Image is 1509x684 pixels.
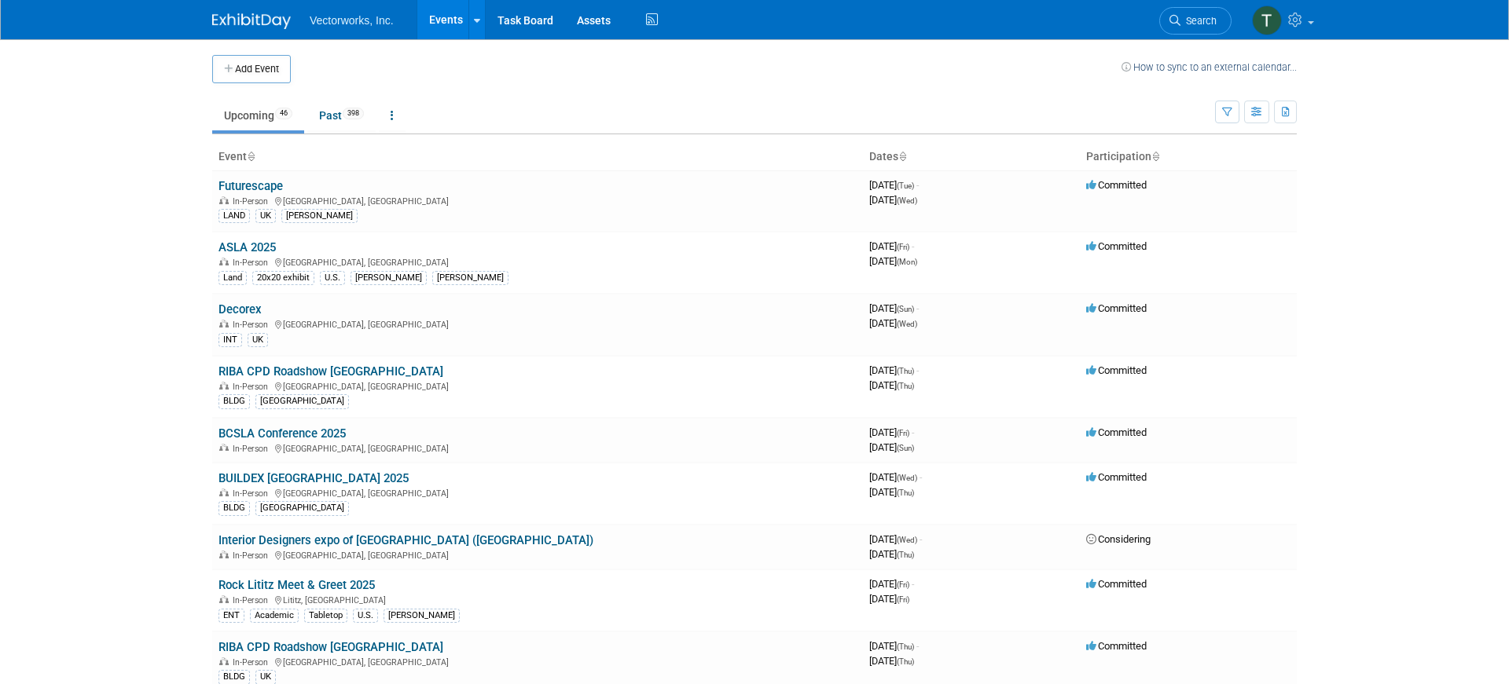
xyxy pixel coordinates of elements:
[897,243,909,251] span: (Fri)
[1086,533,1151,545] span: Considering
[897,488,914,497] span: (Thu)
[897,181,914,190] span: (Tue)
[1151,150,1159,163] a: Sort by Participation Type
[1086,471,1147,483] span: Committed
[897,382,914,390] span: (Thu)
[219,320,229,327] img: In-Person Event
[218,179,283,193] a: Futurescape
[218,240,276,254] a: ASLA 2025
[255,394,349,408] div: [GEOGRAPHIC_DATA]
[218,394,250,408] div: BLDG
[233,382,273,392] span: In-Person
[255,670,276,684] div: UK
[218,209,250,223] div: LAND
[218,255,857,268] div: [GEOGRAPHIC_DATA], [GEOGRAPHIC_DATA]
[897,536,917,544] span: (Wed)
[353,609,378,623] div: U.S.
[869,302,919,314] span: [DATE]
[233,258,273,268] span: In-Person
[250,609,299,623] div: Academic
[1086,426,1147,438] span: Committed
[307,101,376,130] a: Past398
[897,305,914,313] span: (Sun)
[869,578,914,590] span: [DATE]
[869,317,917,329] span: [DATE]
[219,382,229,390] img: In-Person Event
[233,657,273,668] span: In-Person
[384,609,460,623] div: [PERSON_NAME]
[233,550,273,561] span: In-Person
[218,486,857,499] div: [GEOGRAPHIC_DATA], [GEOGRAPHIC_DATA]
[1086,240,1147,252] span: Committed
[869,640,919,652] span: [DATE]
[233,595,273,605] span: In-Person
[218,670,250,684] div: BLDG
[281,209,358,223] div: [PERSON_NAME]
[916,179,919,191] span: -
[916,364,919,376] span: -
[320,271,345,285] div: U.S.
[218,609,244,623] div: ENT
[218,302,262,316] a: Decorex
[304,609,347,623] div: Tabletop
[869,240,914,252] span: [DATE]
[869,441,914,453] span: [DATE]
[863,144,1080,170] th: Dates
[897,258,917,266] span: (Mon)
[218,501,250,515] div: BLDG
[351,271,427,285] div: [PERSON_NAME]
[218,333,242,347] div: INT
[920,533,922,545] span: -
[212,101,304,130] a: Upcoming46
[219,595,229,603] img: In-Person Event
[897,367,914,375] span: (Thu)
[897,642,914,651] span: (Thu)
[218,426,346,441] a: BCSLA Conference 2025
[898,150,906,163] a: Sort by Start Date
[912,578,914,590] span: -
[897,595,909,604] span: (Fri)
[343,108,364,119] span: 398
[255,501,349,515] div: [GEOGRAPHIC_DATA]
[218,533,593,547] a: Interior Designers expo of [GEOGRAPHIC_DATA] ([GEOGRAPHIC_DATA])
[218,271,247,285] div: Land
[219,657,229,665] img: In-Person Event
[869,255,917,267] span: [DATE]
[869,533,922,545] span: [DATE]
[212,55,291,83] button: Add Event
[218,640,443,654] a: RIBA CPD Roadshow [GEOGRAPHIC_DATA]
[218,471,409,485] a: BUILDEX [GEOGRAPHIC_DATA] 2025
[1159,7,1232,35] a: Search
[916,640,919,652] span: -
[218,379,857,392] div: [GEOGRAPHIC_DATA], [GEOGRAPHIC_DATA]
[897,444,914,452] span: (Sun)
[218,441,857,454] div: [GEOGRAPHIC_DATA], [GEOGRAPHIC_DATA]
[255,209,276,223] div: UK
[218,593,857,605] div: Lititz, [GEOGRAPHIC_DATA]
[869,426,914,438] span: [DATE]
[218,548,857,561] div: [GEOGRAPHIC_DATA], [GEOGRAPHIC_DATA]
[247,150,255,163] a: Sort by Event Name
[212,144,863,170] th: Event
[233,444,273,454] span: In-Person
[1080,144,1297,170] th: Participation
[869,194,917,206] span: [DATE]
[869,655,914,667] span: [DATE]
[916,302,919,314] span: -
[218,655,857,668] div: [GEOGRAPHIC_DATA], [GEOGRAPHIC_DATA]
[233,488,273,499] span: In-Person
[219,444,229,452] img: In-Person Event
[310,14,394,27] span: Vectorworks, Inc.
[869,593,909,605] span: [DATE]
[219,258,229,265] img: In-Person Event
[233,320,273,330] span: In-Person
[1086,302,1147,314] span: Committed
[219,196,229,204] img: In-Person Event
[869,179,919,191] span: [DATE]
[1122,61,1297,73] a: How to sync to an external calendar...
[1180,15,1217,27] span: Search
[218,194,857,207] div: [GEOGRAPHIC_DATA], [GEOGRAPHIC_DATA]
[869,364,919,376] span: [DATE]
[1086,640,1147,652] span: Committed
[218,364,443,379] a: RIBA CPD Roadshow [GEOGRAPHIC_DATA]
